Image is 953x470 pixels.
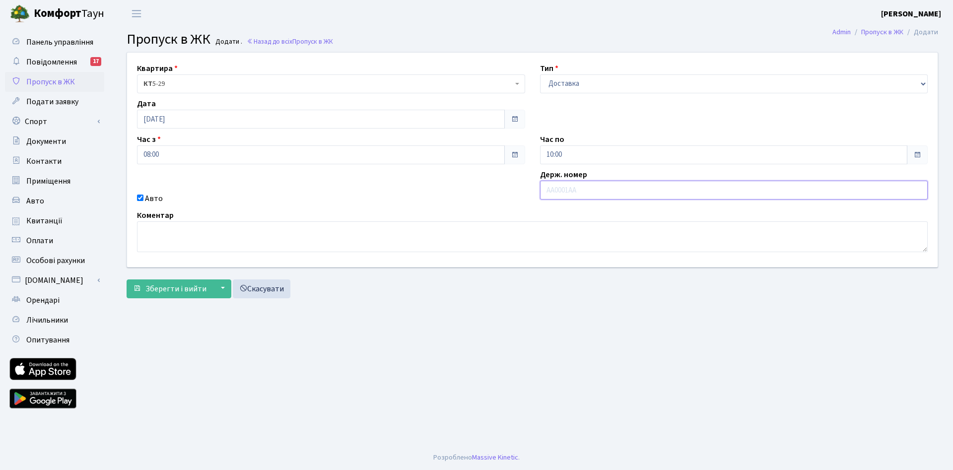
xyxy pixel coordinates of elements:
[34,5,104,22] span: Таун
[127,279,213,298] button: Зберегти і вийти
[26,255,85,266] span: Особові рахунки
[143,79,152,89] b: КТ
[5,270,104,290] a: [DOMAIN_NAME]
[26,156,62,167] span: Контакти
[247,37,333,46] a: Назад до всіхПропуск в ЖК
[233,279,290,298] a: Скасувати
[137,209,174,221] label: Коментар
[540,134,564,145] label: Час по
[26,295,60,306] span: Орендарі
[124,5,149,22] button: Переключити навігацію
[26,37,93,48] span: Панель управління
[903,27,938,38] li: Додати
[34,5,81,21] b: Комфорт
[5,132,104,151] a: Документи
[5,211,104,231] a: Квитанції
[5,330,104,350] a: Опитування
[26,196,44,206] span: Авто
[5,92,104,112] a: Подати заявку
[881,8,941,19] b: [PERSON_NAME]
[137,98,156,110] label: Дата
[540,63,558,74] label: Тип
[5,171,104,191] a: Приміщення
[137,63,178,74] label: Квартира
[5,290,104,310] a: Орендарі
[26,215,63,226] span: Квитанції
[90,57,101,66] div: 17
[5,112,104,132] a: Спорт
[26,335,69,345] span: Опитування
[26,136,66,147] span: Документи
[540,169,587,181] label: Держ. номер
[213,38,242,46] small: Додати .
[26,96,78,107] span: Подати заявку
[5,72,104,92] a: Пропуск в ЖК
[292,37,333,46] span: Пропуск в ЖК
[861,27,903,37] a: Пропуск в ЖК
[817,22,953,43] nav: breadcrumb
[143,79,513,89] span: <b>КТ</b>&nbsp;&nbsp;&nbsp;&nbsp;5-29
[433,452,520,463] div: Розроблено .
[5,231,104,251] a: Оплати
[832,27,851,37] a: Admin
[5,310,104,330] a: Лічильники
[137,74,525,93] span: <b>КТ</b>&nbsp;&nbsp;&nbsp;&nbsp;5-29
[26,235,53,246] span: Оплати
[5,191,104,211] a: Авто
[5,251,104,270] a: Особові рахунки
[145,283,206,294] span: Зберегти і вийти
[127,29,210,49] span: Пропуск в ЖК
[472,452,518,463] a: Massive Kinetic
[5,52,104,72] a: Повідомлення17
[26,176,70,187] span: Приміщення
[26,57,77,67] span: Повідомлення
[137,134,161,145] label: Час з
[145,193,163,204] label: Авто
[10,4,30,24] img: logo.png
[5,32,104,52] a: Панель управління
[540,181,928,200] input: AA0001AA
[26,76,75,87] span: Пропуск в ЖК
[26,315,68,326] span: Лічильники
[881,8,941,20] a: [PERSON_NAME]
[5,151,104,171] a: Контакти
